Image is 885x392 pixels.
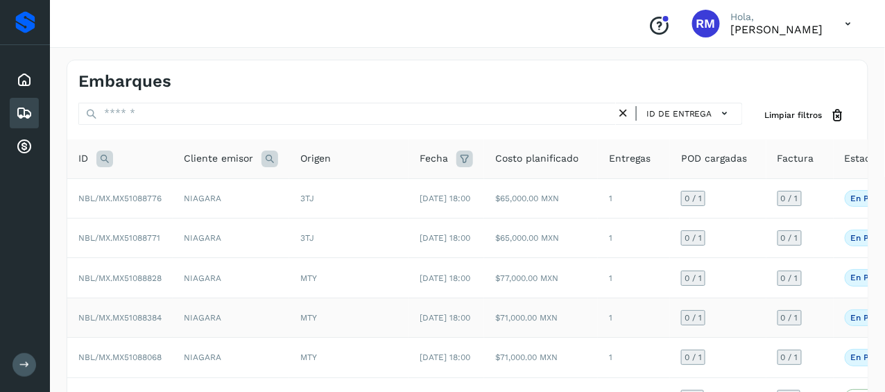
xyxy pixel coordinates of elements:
span: Limpiar filtros [765,109,823,121]
span: Entregas [609,151,651,166]
td: 1 [598,178,670,218]
span: 0 / 1 [781,274,798,282]
p: Hola, [731,11,823,23]
span: 0 / 1 [781,194,798,203]
span: 0 / 1 [781,353,798,361]
span: 0 / 1 [781,234,798,242]
td: $71,000.00 MXN [484,338,598,377]
span: MTY [300,352,317,362]
span: ID [78,151,88,166]
td: NIAGARA [173,258,289,298]
td: 1 [598,219,670,258]
span: Origen [300,151,331,166]
button: Limpiar filtros [754,103,857,128]
span: ID de entrega [646,108,712,120]
span: 0 / 1 [685,234,702,242]
span: NBL/MX.MX51088828 [78,273,162,283]
td: NIAGARA [173,178,289,218]
span: 0 / 1 [685,274,702,282]
div: Cuentas por cobrar [10,131,39,162]
span: Estado [845,151,877,166]
span: Fecha [420,151,448,166]
td: $77,000.00 MXN [484,258,598,298]
td: NIAGARA [173,338,289,377]
span: Costo planificado [495,151,578,166]
td: NIAGARA [173,219,289,258]
div: Inicio [10,65,39,95]
span: 3TJ [300,233,314,243]
td: NIAGARA [173,298,289,337]
span: [DATE] 18:00 [420,194,470,203]
span: NBL/MX.MX51088776 [78,194,162,203]
p: RICARDO MONTEMAYOR [731,23,823,36]
button: ID de entrega [642,103,737,123]
span: MTY [300,313,317,323]
span: 0 / 1 [685,314,702,322]
span: Factura [777,151,814,166]
td: 1 [598,298,670,337]
span: 0 / 1 [685,194,702,203]
span: NBL/MX.MX51088771 [78,233,160,243]
span: 0 / 1 [685,353,702,361]
td: 1 [598,338,670,377]
td: $71,000.00 MXN [484,298,598,337]
span: NBL/MX.MX51088068 [78,352,162,362]
div: Embarques [10,98,39,128]
span: POD cargadas [681,151,747,166]
span: [DATE] 18:00 [420,313,470,323]
td: 1 [598,258,670,298]
span: MTY [300,273,317,283]
span: Cliente emisor [184,151,253,166]
span: 3TJ [300,194,314,203]
h4: Embarques [78,71,171,92]
span: [DATE] 18:00 [420,273,470,283]
span: [DATE] 18:00 [420,352,470,362]
span: [DATE] 18:00 [420,233,470,243]
span: NBL/MX.MX51088384 [78,313,162,323]
span: 0 / 1 [781,314,798,322]
td: $65,000.00 MXN [484,219,598,258]
td: $65,000.00 MXN [484,178,598,218]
